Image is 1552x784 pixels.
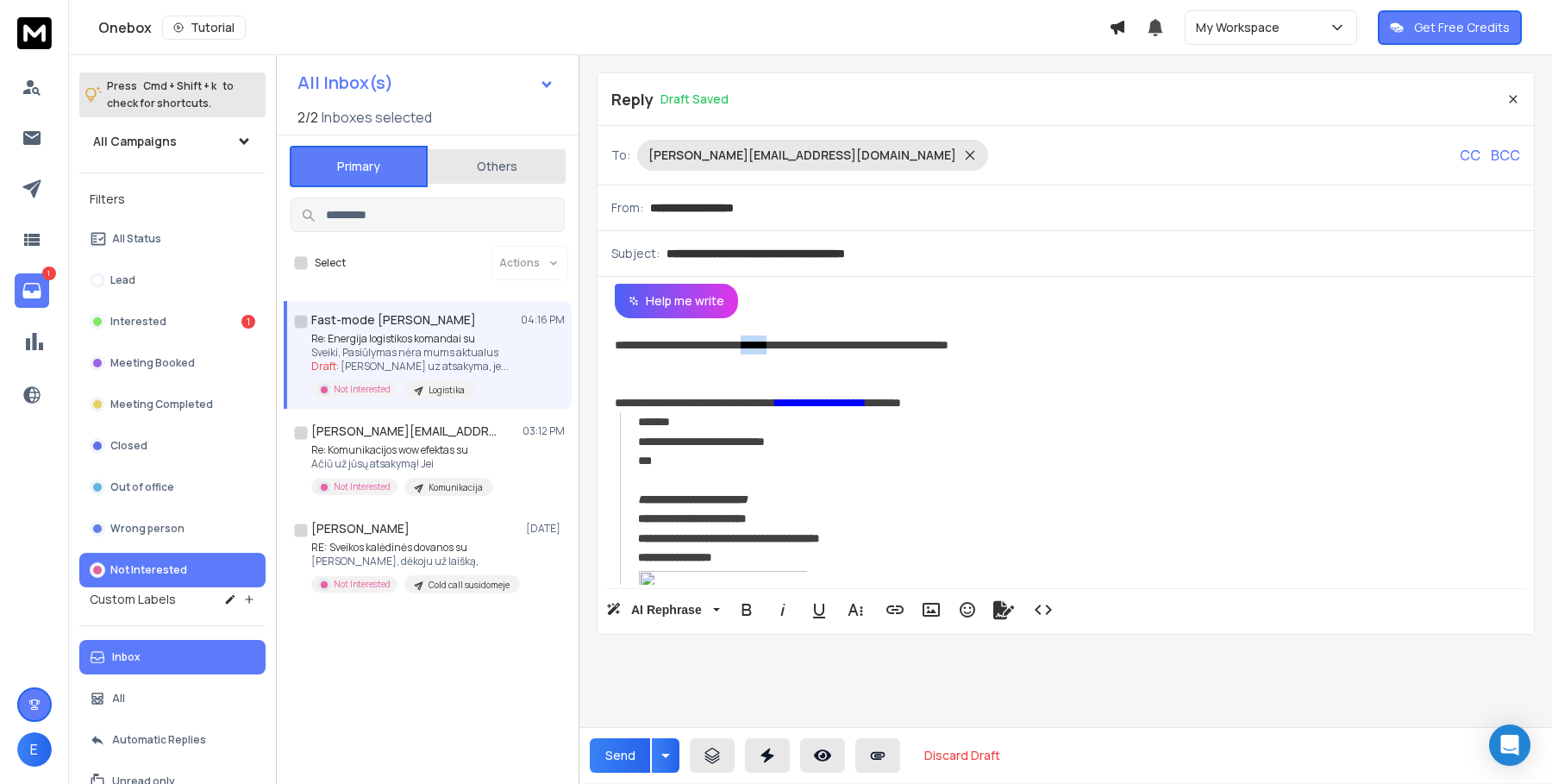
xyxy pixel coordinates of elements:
button: Primary [290,146,428,187]
button: Code View [1027,593,1060,627]
p: All [112,692,125,706]
p: Draft Saved [660,91,729,108]
label: Select [315,256,346,270]
button: Automatic Replies [79,723,266,757]
p: 1 [42,267,56,280]
h3: Inboxes selected [322,107,432,128]
h1: Fast-mode [PERSON_NAME] [311,311,476,329]
p: Re: Komunikacijos wow efektas su [311,443,493,457]
p: RE: Sveikos kalėdinės dovanos su [311,541,518,555]
button: All Status [79,222,266,256]
p: 03:12 PM [523,424,565,438]
button: All Campaigns [79,124,266,159]
p: Ačiū už jūsų atsakymą! Jei [311,457,493,471]
h3: Custom Labels [90,591,176,608]
button: Get Free Credits [1378,10,1522,45]
p: [DATE] [526,522,565,536]
p: Get Free Credits [1414,19,1510,36]
p: CC [1460,145,1480,166]
button: More Text [839,593,872,627]
button: Discard Draft [911,738,1014,773]
button: Insert Link (⌘K) [879,593,911,627]
p: Not Interested [110,563,187,577]
p: Subject: [611,245,660,262]
p: Automatic Replies [112,733,206,747]
h1: All Inbox(s) [297,74,393,91]
span: [PERSON_NAME] uz atsakyma, je ... [341,359,509,373]
button: Closed [79,429,266,463]
button: All Inbox(s) [284,66,568,100]
button: Others [428,147,566,185]
p: Wrong person [110,522,185,536]
p: My Workspace [1196,19,1286,36]
p: Meeting Completed [110,398,213,411]
button: Send [590,738,650,773]
span: Cmd + Shift + k [141,76,219,96]
p: Sveiki, Pasiūlymas nėra mums aktualus [311,346,509,360]
button: E [17,732,52,767]
button: Inbox [79,640,266,674]
div: Onebox [98,16,1109,40]
span: Draft: [311,359,339,373]
p: [PERSON_NAME], dėkoju už laišką, [311,555,518,568]
button: Tutorial [162,16,246,40]
p: Cold call susidomeje [429,579,510,592]
button: Help me write [615,284,738,318]
p: Logistika [429,384,465,397]
p: Meeting Booked [110,356,195,370]
p: BCC [1491,145,1520,166]
p: Closed [110,439,147,453]
h1: [PERSON_NAME] [311,520,410,537]
button: Not Interested [79,553,266,587]
p: Komunikacija [429,481,483,494]
div: 1 [241,315,255,329]
button: Wrong person [79,511,266,546]
button: Underline (⌘U) [803,593,835,627]
h1: [PERSON_NAME][EMAIL_ADDRESS][DOMAIN_NAME] [311,423,501,440]
button: Meeting Booked [79,346,266,380]
button: Emoticons [951,593,984,627]
p: Reply [611,87,654,111]
p: Interested [110,315,166,329]
a: 1 [15,273,49,308]
p: Inbox [112,650,141,664]
p: From: [611,199,643,216]
p: Not Interested [334,480,391,493]
h3: Filters [79,187,266,211]
button: Insert Image (⌘P) [915,593,948,627]
button: Interested1 [79,304,266,339]
button: Lead [79,263,266,298]
p: 04:16 PM [521,313,565,327]
span: 2 / 2 [297,107,318,128]
span: AI Rephrase [628,603,705,618]
p: [PERSON_NAME][EMAIL_ADDRESS][DOMAIN_NAME] [648,147,956,164]
button: Meeting Completed [79,387,266,422]
button: Italic (⌘I) [767,593,799,627]
p: To: [611,147,630,164]
button: Out of office [79,470,266,505]
p: All Status [112,232,161,246]
p: Press to check for shortcuts. [107,78,234,112]
p: Not Interested [334,383,391,396]
div: Open Intercom Messenger [1489,724,1530,766]
p: Lead [110,273,135,287]
p: Re: Energija logistikos komandai su [311,332,509,346]
button: Signature [987,593,1020,627]
img: cid%3Aefd731d3a9ae64992fe25da542e698f4@fast-mode.lt [638,571,808,681]
button: All [79,681,266,716]
button: AI Rephrase [603,593,723,627]
p: Out of office [110,480,174,494]
button: Bold (⌘B) [730,593,763,627]
h1: All Campaigns [93,133,177,150]
p: Not Interested [334,578,391,591]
